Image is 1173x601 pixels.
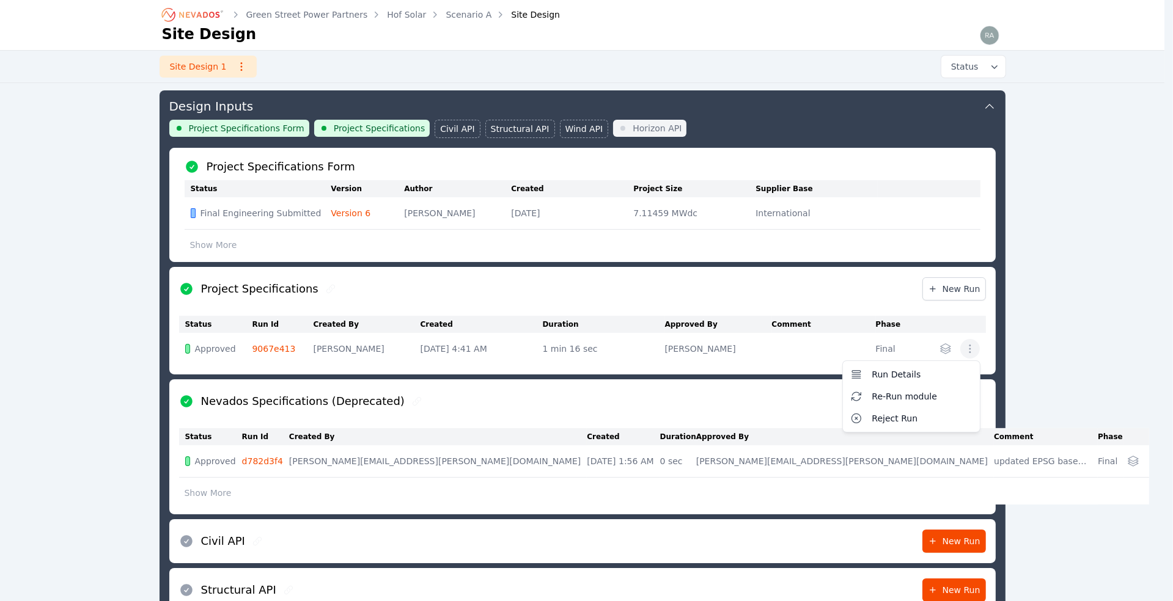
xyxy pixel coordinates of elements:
[872,412,918,424] span: Reject Run
[872,390,938,402] span: Re-Run module
[872,368,921,381] span: Run Details
[845,407,977,429] button: Reject Run
[845,385,977,407] button: Re-Run module
[845,363,977,385] button: Run Details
